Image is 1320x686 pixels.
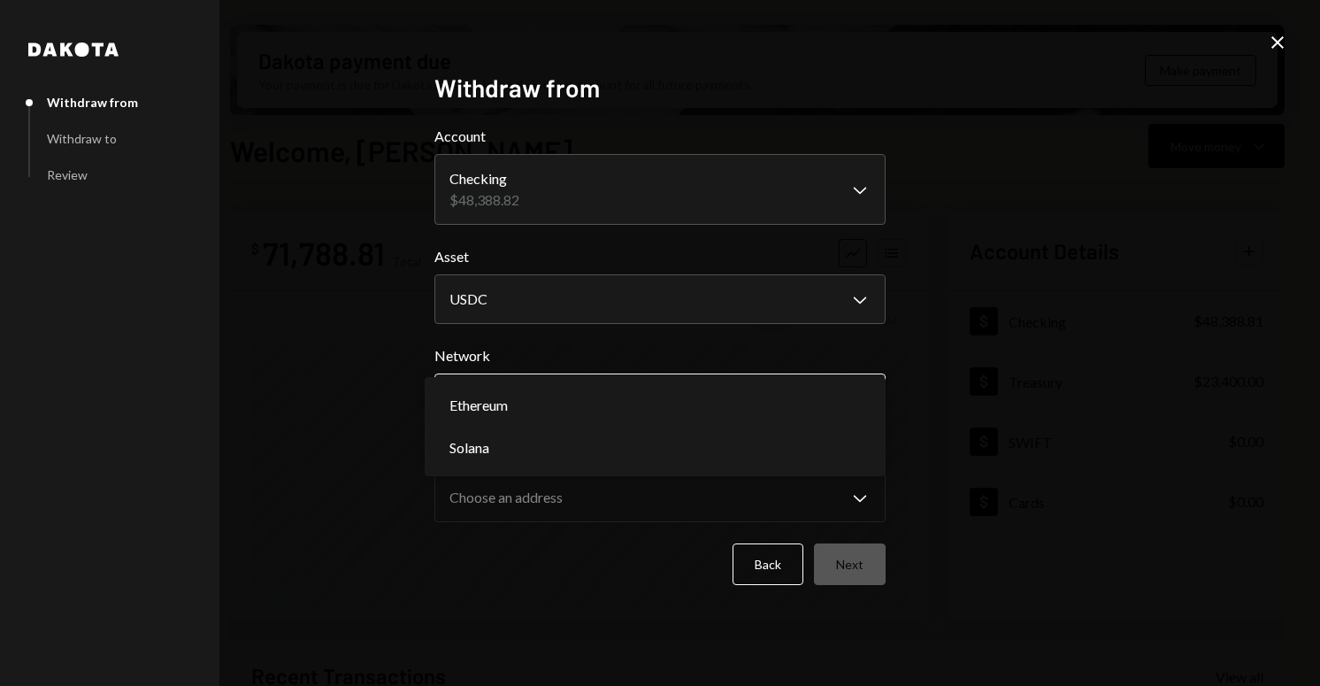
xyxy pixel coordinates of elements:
[733,543,803,585] button: Back
[47,95,138,110] div: Withdraw from
[47,131,117,146] div: Withdraw to
[434,154,886,225] button: Account
[434,126,886,147] label: Account
[434,473,886,522] button: Source Address
[434,345,886,366] label: Network
[434,71,886,105] h2: Withdraw from
[449,437,489,459] span: Solana
[434,274,886,324] button: Asset
[434,374,886,423] button: Network
[47,167,88,182] div: Review
[449,395,508,416] span: Ethereum
[434,246,886,267] label: Asset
